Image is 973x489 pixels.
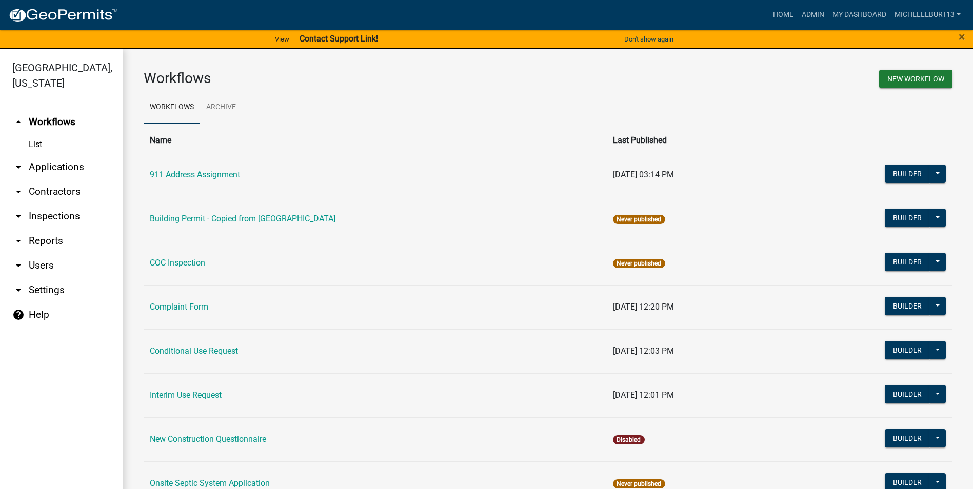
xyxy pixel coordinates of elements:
[150,170,240,179] a: 911 Address Assignment
[620,31,678,48] button: Don't show again
[144,128,607,153] th: Name
[12,284,25,296] i: arrow_drop_down
[959,31,965,43] button: Close
[271,31,293,48] a: View
[885,253,930,271] button: Builder
[885,209,930,227] button: Builder
[12,235,25,247] i: arrow_drop_down
[12,116,25,128] i: arrow_drop_up
[150,478,270,488] a: Onsite Septic System Application
[798,5,828,25] a: Admin
[150,434,266,444] a: New Construction Questionnaire
[613,302,674,312] span: [DATE] 12:20 PM
[885,165,930,183] button: Builder
[613,390,674,400] span: [DATE] 12:01 PM
[150,346,238,356] a: Conditional Use Request
[879,70,952,88] button: New Workflow
[12,309,25,321] i: help
[150,390,222,400] a: Interim Use Request
[12,186,25,198] i: arrow_drop_down
[12,210,25,222] i: arrow_drop_down
[890,5,965,25] a: michelleburt13
[885,429,930,447] button: Builder
[150,302,208,312] a: Complaint Form
[200,91,242,124] a: Archive
[613,259,665,268] span: Never published
[885,297,930,315] button: Builder
[300,34,378,44] strong: Contact Support Link!
[885,385,930,403] button: Builder
[613,435,644,444] span: Disabled
[12,259,25,272] i: arrow_drop_down
[144,91,200,124] a: Workflows
[828,5,890,25] a: My Dashboard
[769,5,798,25] a: Home
[607,128,779,153] th: Last Published
[144,70,541,87] h3: Workflows
[613,215,665,224] span: Never published
[150,214,335,223] a: Building Permit - Copied from [GEOGRAPHIC_DATA]
[613,346,674,356] span: [DATE] 12:03 PM
[613,170,674,179] span: [DATE] 03:14 PM
[12,161,25,173] i: arrow_drop_down
[613,479,665,488] span: Never published
[150,258,205,268] a: COC Inspection
[885,341,930,359] button: Builder
[959,30,965,44] span: ×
